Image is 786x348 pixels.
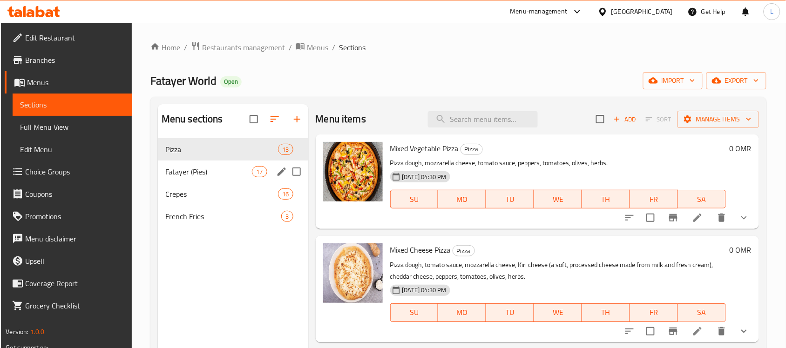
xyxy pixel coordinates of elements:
span: SU [394,306,435,319]
button: Branch-specific-item [662,207,684,229]
a: Choice Groups [5,161,132,183]
input: search [428,111,538,127]
button: SA [678,303,726,322]
li: / [184,42,187,53]
span: Select to update [641,321,660,341]
button: MO [438,190,486,208]
div: items [281,211,293,222]
span: Select all sections [244,109,264,129]
span: Fatayer (Pies) [165,166,252,177]
a: Full Menu View [13,116,132,138]
div: Crepes [165,188,278,200]
img: Mixed Vegetable Pizza [323,142,383,201]
span: Mixed Vegetable Pizza [390,141,459,155]
div: French Fries [165,211,282,222]
button: delete [711,207,733,229]
span: Promotions [25,211,125,222]
span: Full Menu View [20,121,125,133]
span: Choice Groups [25,166,125,177]
p: Pizza dough, mozzarella cheese, tomato sauce, peppers, tomatoes, olives, herbs. [390,157,726,169]
span: Fatayer World [150,70,217,91]
button: Add [610,112,640,127]
a: Edit Restaurant [5,27,132,49]
h2: Menu sections [162,112,223,126]
span: MO [442,193,482,206]
span: Select section first [640,112,678,127]
a: Grocery Checklist [5,294,132,317]
span: 17 [252,167,266,176]
a: Menus [5,71,132,94]
nav: Menu sections [158,134,308,231]
button: Add section [286,108,308,130]
span: FR [634,306,674,319]
span: TH [586,193,626,206]
button: TH [582,303,630,322]
button: edit [275,165,289,179]
li: / [332,42,335,53]
span: 1.0.0 [30,326,45,338]
img: Mixed Cheese Pizza [323,243,383,303]
span: SU [394,193,435,206]
span: Pizza [461,144,482,154]
span: Sections [339,42,366,53]
svg: Show Choices [739,212,750,223]
span: 3 [282,212,292,221]
span: 13 [278,145,292,154]
button: export [706,72,766,89]
span: Menus [27,77,125,88]
nav: breadcrumb [150,41,766,54]
span: Mixed Cheese Pizza [390,243,451,257]
div: items [278,188,293,200]
a: Edit menu item [692,212,703,223]
span: Coverage Report [25,278,125,289]
div: Menu-management [510,6,568,17]
span: 16 [278,190,292,199]
button: delete [711,320,733,342]
span: Sort sections [264,108,286,130]
span: FR [634,193,674,206]
a: Menu disclaimer [5,228,132,250]
span: Manage items [685,114,752,125]
span: Pizza [453,246,474,256]
span: [DATE] 04:30 PM [399,286,450,294]
a: Restaurants management [191,41,285,54]
button: show more [733,207,755,229]
span: Menu disclaimer [25,233,125,244]
span: SA [682,193,722,206]
span: Grocery Checklist [25,300,125,311]
span: export [714,75,759,87]
button: FR [630,190,678,208]
h6: 0 OMR [730,243,752,256]
button: TH [582,190,630,208]
a: Home [150,42,180,53]
span: import [650,75,695,87]
span: [DATE] 04:30 PM [399,173,450,181]
span: Restaurants management [202,42,285,53]
span: Upsell [25,255,125,267]
span: Open [220,78,242,86]
a: Upsell [5,250,132,272]
span: Coupons [25,188,125,200]
div: Crepes16 [158,183,308,205]
button: WE [534,190,582,208]
div: [GEOGRAPHIC_DATA] [611,7,673,17]
span: WE [538,306,578,319]
div: Open [220,76,242,87]
a: Promotions [5,205,132,228]
span: Edit Menu [20,144,125,155]
button: TU [486,190,534,208]
span: Pizza [165,144,278,155]
span: Add [612,114,637,125]
h6: 0 OMR [730,142,752,155]
button: SA [678,190,726,208]
a: Coupons [5,183,132,205]
button: import [643,72,703,89]
a: Branches [5,49,132,71]
div: Fatayer (Pies)17edit [158,161,308,183]
span: TU [490,193,530,206]
div: items [252,166,267,177]
li: / [289,42,292,53]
